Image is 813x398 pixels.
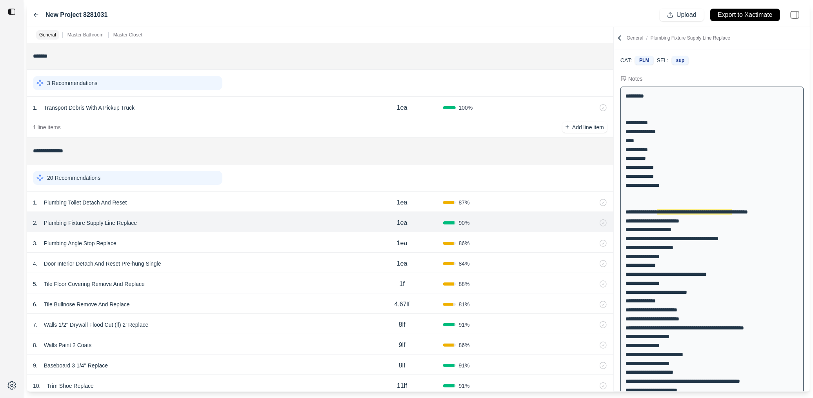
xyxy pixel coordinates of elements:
[566,123,569,132] p: +
[399,279,404,289] p: 1f
[562,122,607,133] button: +Add line item
[397,198,407,207] p: 1ea
[459,321,470,329] span: 91 %
[459,382,470,390] span: 91 %
[33,321,38,329] p: 7 .
[33,239,38,247] p: 3 .
[644,35,651,41] span: /
[399,361,406,370] p: 8lf
[33,199,38,206] p: 1 .
[459,260,470,268] span: 84 %
[33,362,38,369] p: 9 .
[113,32,142,38] p: Master Closet
[8,8,16,16] img: toggle sidebar
[572,123,604,131] p: Add line item
[718,11,773,20] p: Export to Xactimate
[39,32,56,38] p: General
[33,382,40,390] p: 10 .
[47,79,97,87] p: 3 Recommendations
[397,381,407,391] p: 11lf
[395,300,410,309] p: 4.67lf
[397,103,407,112] p: 1ea
[399,320,406,329] p: 8lf
[627,35,730,41] p: General
[399,340,406,350] p: 9lf
[651,35,730,41] span: Plumbing Fixture Supply Line Replace
[397,239,407,248] p: 1ea
[459,239,470,247] span: 86 %
[41,197,130,208] p: Plumbing Toilet Detach And Reset
[459,104,473,112] span: 100 %
[41,258,164,269] p: Door Interior Detach And Reset Pre-hung Single
[628,75,643,83] div: Notes
[672,56,689,65] div: sup
[41,238,120,249] p: Plumbing Angle Stop Replace
[33,123,61,131] p: 1 line items
[41,360,111,371] p: Baseboard 3 1/4'' Replace
[44,380,96,391] p: Trim Shoe Replace
[41,102,138,113] p: Transport Debris With A Pickup Truck
[33,300,38,308] p: 6 .
[33,104,38,112] p: 1 .
[397,259,407,268] p: 1ea
[635,56,653,65] div: PLM
[45,10,107,20] label: New Project 8281031
[710,9,780,21] button: Export to Xactimate
[41,299,133,310] p: Tile Bullnose Remove And Replace
[397,218,407,228] p: 1ea
[33,260,38,268] p: 4 .
[620,56,632,64] p: CAT:
[459,362,470,369] span: 91 %
[459,199,470,206] span: 87 %
[47,174,100,182] p: 20 Recommendations
[459,300,470,308] span: 81 %
[67,32,104,38] p: Master Bathroom
[459,280,470,288] span: 88 %
[33,280,38,288] p: 5 .
[41,340,95,351] p: Walls Paint 2 Coats
[657,56,669,64] p: SEL:
[459,219,470,227] span: 90 %
[660,9,704,21] button: Upload
[677,11,697,20] p: Upload
[33,341,38,349] p: 8 .
[41,319,152,330] p: Walls 1/2'' Drywall Flood Cut (lf) 2' Replace
[33,219,38,227] p: 2 .
[786,6,804,24] img: right-panel.svg
[41,279,148,289] p: Tile Floor Covering Remove And Replace
[41,217,140,228] p: Plumbing Fixture Supply Line Replace
[459,341,470,349] span: 86 %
